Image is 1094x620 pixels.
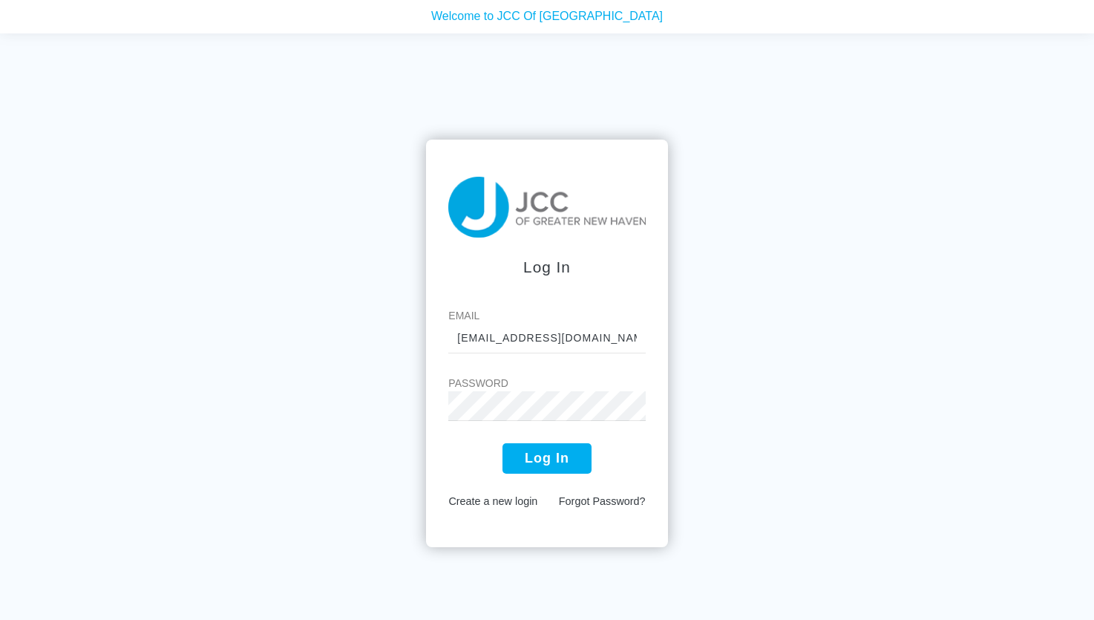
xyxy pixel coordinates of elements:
label: Password [448,376,645,391]
p: Welcome to JCC Of [GEOGRAPHIC_DATA] [11,3,1083,22]
a: Forgot Password? [559,495,646,507]
input: johnny@email.com [448,324,645,353]
label: Email [448,308,645,324]
div: Log In [448,255,645,278]
img: taiji-logo.png [448,177,645,238]
a: Create a new login [448,495,537,507]
button: Log In [502,443,592,474]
